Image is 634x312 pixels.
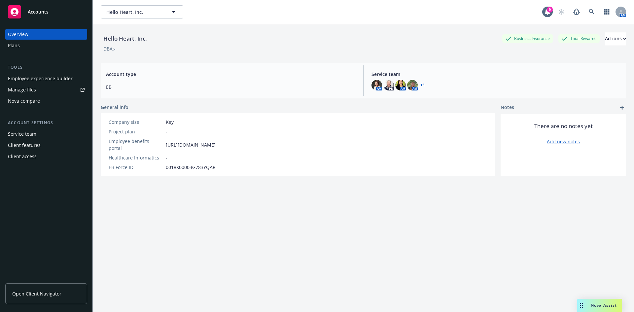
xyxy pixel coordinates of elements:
[585,5,598,18] a: Search
[166,141,216,148] a: [URL][DOMAIN_NAME]
[502,34,553,43] div: Business Insurance
[547,6,553,12] div: 9
[577,299,585,312] div: Drag to move
[28,9,49,15] span: Accounts
[166,154,167,161] span: -
[555,5,568,18] a: Start snowing
[166,119,174,125] span: Key
[547,138,580,145] a: Add new notes
[5,40,87,51] a: Plans
[5,129,87,139] a: Service team
[12,290,61,297] span: Open Client Navigator
[5,85,87,95] a: Manage files
[8,96,40,106] div: Nova compare
[166,128,167,135] span: -
[600,5,614,18] a: Switch app
[106,9,163,16] span: Hello Heart, Inc.
[101,104,128,111] span: General info
[605,32,626,45] button: Actions
[109,164,163,171] div: EB Force ID
[8,151,37,162] div: Client access
[5,3,87,21] a: Accounts
[570,5,583,18] a: Report a Bug
[8,140,41,151] div: Client features
[5,96,87,106] a: Nova compare
[558,34,600,43] div: Total Rewards
[371,71,621,78] span: Service team
[371,80,382,90] img: photo
[5,73,87,84] a: Employee experience builder
[106,84,355,90] span: EB
[101,5,183,18] button: Hello Heart, Inc.
[5,140,87,151] a: Client features
[8,40,20,51] div: Plans
[5,64,87,71] div: Tools
[591,302,617,308] span: Nova Assist
[166,164,216,171] span: 0018X00003G783YQAR
[109,128,163,135] div: Project plan
[501,104,514,112] span: Notes
[577,299,622,312] button: Nova Assist
[395,80,406,90] img: photo
[109,119,163,125] div: Company size
[383,80,394,90] img: photo
[8,73,73,84] div: Employee experience builder
[5,120,87,126] div: Account settings
[5,29,87,40] a: Overview
[407,80,418,90] img: photo
[103,45,116,52] div: DBA: -
[534,122,593,130] span: There are no notes yet
[101,34,150,43] div: Hello Heart, Inc.
[8,29,28,40] div: Overview
[618,104,626,112] a: add
[106,71,355,78] span: Account type
[5,151,87,162] a: Client access
[8,129,36,139] div: Service team
[8,85,36,95] div: Manage files
[109,154,163,161] div: Healthcare Informatics
[109,138,163,152] div: Employee benefits portal
[420,83,425,87] a: +1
